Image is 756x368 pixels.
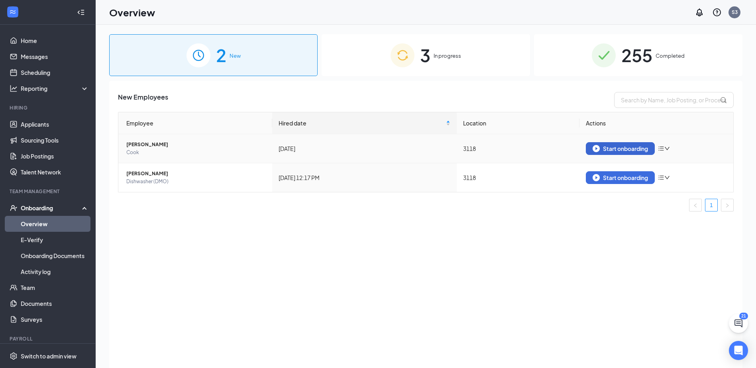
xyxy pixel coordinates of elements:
div: Start onboarding [593,174,648,181]
td: 3118 [457,134,580,163]
svg: Notifications [695,8,704,17]
div: Payroll [10,335,87,342]
button: left [689,199,702,211]
li: Previous Page [689,199,702,211]
div: 21 [739,313,748,319]
div: Open Intercom Messenger [729,341,748,360]
div: Switch to admin view [21,352,77,360]
a: Home [21,33,89,49]
div: Start onboarding [593,145,648,152]
th: Location [457,112,580,134]
div: [DATE] 12:17 PM [279,173,450,182]
li: 1 [705,199,718,211]
a: Overview [21,216,89,232]
span: left [693,203,698,208]
svg: ChatActive [734,319,743,328]
div: S3 [732,9,738,16]
span: down [664,146,670,151]
td: 3118 [457,163,580,192]
span: right [725,203,730,208]
span: bars [658,145,664,152]
button: ChatActive [729,314,748,333]
span: 2 [216,41,226,69]
a: Sourcing Tools [21,132,89,148]
a: Job Postings [21,148,89,164]
a: Scheduling [21,65,89,80]
a: Messages [21,49,89,65]
span: Cook [126,149,266,157]
span: Dishwasher (DMO) [126,178,266,186]
div: Reporting [21,84,89,92]
span: Hired date [279,119,444,127]
span: In progress [434,52,461,60]
button: right [721,199,734,211]
a: Documents [21,296,89,311]
span: [PERSON_NAME] [126,170,266,178]
div: Team Management [10,188,87,195]
svg: WorkstreamLogo [9,8,17,16]
a: Onboarding Documents [21,248,89,264]
button: Start onboarding [586,171,655,184]
span: bars [658,174,664,181]
span: Completed [656,52,685,60]
a: 1 [705,199,717,211]
button: Start onboarding [586,142,655,155]
svg: QuestionInfo [712,8,722,17]
h1: Overview [109,6,155,19]
svg: Analysis [10,84,18,92]
th: Employee [118,112,272,134]
a: E-Verify [21,232,89,248]
span: down [664,175,670,180]
span: New [230,52,241,60]
svg: UserCheck [10,204,18,212]
a: Talent Network [21,164,89,180]
a: Activity log [21,264,89,280]
li: Next Page [721,199,734,211]
span: [PERSON_NAME] [126,141,266,149]
span: 255 [621,41,652,69]
svg: Collapse [77,8,85,16]
input: Search by Name, Job Posting, or Process [614,92,734,108]
th: Actions [579,112,733,134]
a: Applicants [21,116,89,132]
div: Hiring [10,104,87,111]
div: Onboarding [21,204,82,212]
a: Team [21,280,89,296]
span: New Employees [118,92,168,108]
span: 3 [420,41,430,69]
svg: Settings [10,352,18,360]
a: Surveys [21,311,89,327]
div: [DATE] [279,144,450,153]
